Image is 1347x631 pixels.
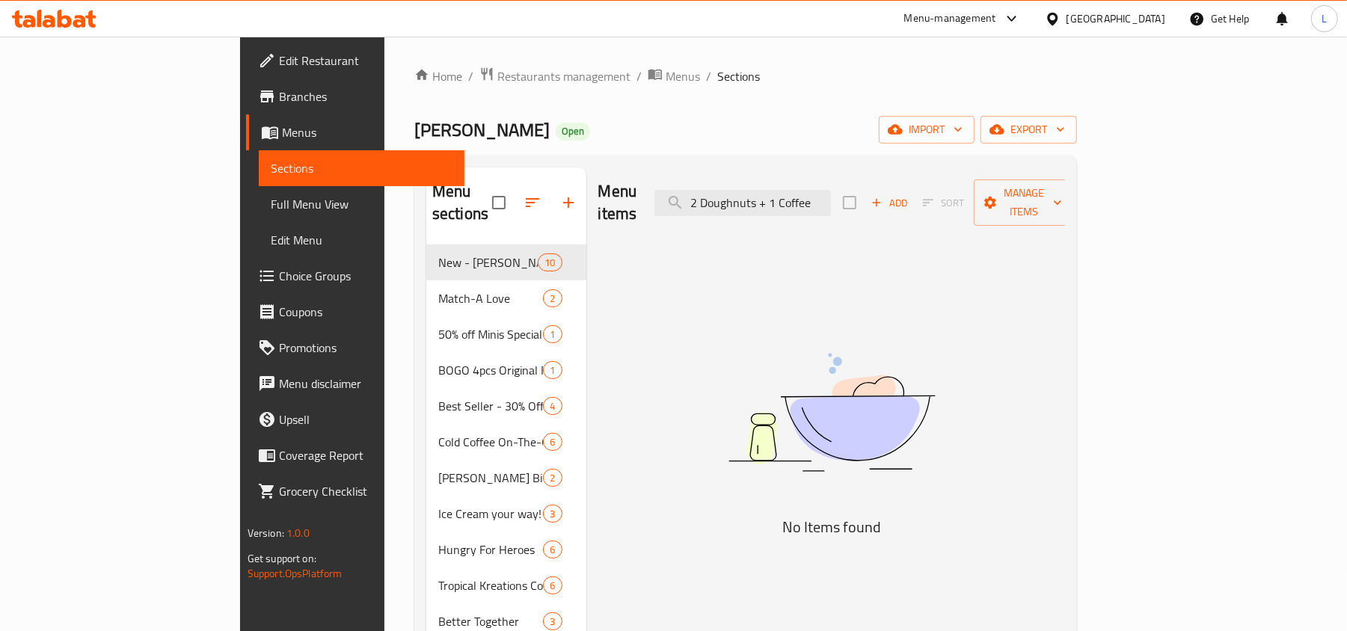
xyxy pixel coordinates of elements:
span: Menus [282,123,453,141]
span: [PERSON_NAME] Birthday! [438,469,543,487]
a: Menu disclaimer [246,366,465,401]
div: [PERSON_NAME] Birthday!2 [426,460,586,496]
li: / [706,67,711,85]
div: Krispy Kreme Birthday! [438,469,543,487]
span: Full Menu View [271,195,453,213]
span: Get support on: [248,549,316,568]
div: Tropical Kreations Collection6 [426,567,586,603]
span: 6 [544,435,561,449]
span: 10 [539,256,561,270]
div: Cold Coffee On-The-Go6 [426,424,586,460]
span: Coverage Report [279,446,453,464]
a: Menus [246,114,465,150]
div: Tropical Kreations Collection [438,576,543,594]
span: Match-A Love [438,289,543,307]
a: Full Menu View [259,186,465,222]
a: Coupons [246,294,465,330]
span: 3 [544,615,561,629]
button: export [981,116,1077,144]
span: Restaurants management [497,67,630,85]
span: Ice Cream your way! [438,505,543,523]
div: items [543,397,562,415]
span: import [891,120,963,139]
a: Support.OpsPlatform [248,564,343,583]
span: Add [869,194,909,212]
span: Grocery Checklist [279,482,453,500]
span: Cold Coffee On-The-Go [438,433,543,451]
span: BOGO 4pcs Original Minis [438,361,543,379]
div: BOGO 4pcs Original Minis1 [426,352,586,388]
span: Edit Restaurant [279,52,453,70]
a: Choice Groups [246,258,465,294]
a: Edit Restaurant [246,43,465,79]
span: 1.0.0 [286,523,310,543]
span: export [992,120,1065,139]
div: New - [PERSON_NAME] ([GEOGRAPHIC_DATA])10 [426,244,586,280]
div: Hungry For Heroes6 [426,532,586,567]
button: Manage items [974,179,1074,226]
button: Add [865,191,913,215]
img: dish.svg [645,313,1019,511]
span: 3 [544,507,561,521]
button: Add section [550,185,586,221]
div: items [543,361,562,379]
span: Sections [271,159,453,177]
span: [PERSON_NAME] [414,113,550,147]
span: Menu disclaimer [279,375,453,393]
span: Menus [666,67,700,85]
span: Sort sections [515,185,550,221]
h5: No Items found [645,515,1019,539]
span: Add item [865,191,913,215]
a: Upsell [246,401,465,437]
div: items [543,325,562,343]
span: Open [556,125,590,138]
a: Restaurants management [479,67,630,86]
span: 2 [544,292,561,306]
div: Best Seller - 30% Off4 [426,388,586,424]
a: Coverage Report [246,437,465,473]
span: Best Seller - 30% Off [438,397,543,415]
span: New - [PERSON_NAME] ([GEOGRAPHIC_DATA]) [438,253,538,271]
a: Grocery Checklist [246,473,465,509]
div: Match-A Love2 [426,280,586,316]
div: New - Harry Potter (House of Hogwarts) [438,253,538,271]
a: Menus [648,67,700,86]
div: items [538,253,562,271]
span: Better Together [438,612,543,630]
span: 50% off Minis Special [438,325,543,343]
span: Select section first [913,191,974,215]
span: Promotions [279,339,453,357]
a: Branches [246,79,465,114]
span: Upsell [279,410,453,428]
div: items [543,289,562,307]
span: Edit Menu [271,231,453,249]
span: Branches [279,87,453,105]
div: items [543,433,562,451]
span: Choice Groups [279,267,453,285]
span: 6 [544,543,561,557]
li: / [636,67,642,85]
a: Edit Menu [259,222,465,258]
span: Manage items [986,184,1062,221]
span: 1 [544,327,561,342]
span: Sections [717,67,760,85]
a: Sections [259,150,465,186]
a: Promotions [246,330,465,366]
button: import [879,116,975,144]
span: Coupons [279,303,453,321]
div: Ice Cream your way!3 [426,496,586,532]
li: / [468,67,473,85]
span: Select all sections [483,187,515,218]
nav: breadcrumb [414,67,1077,86]
h2: Menu items [598,180,637,225]
div: Menu-management [904,10,996,28]
div: Open [556,123,590,141]
span: 6 [544,579,561,593]
div: 50% off Minis Special1 [426,316,586,352]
